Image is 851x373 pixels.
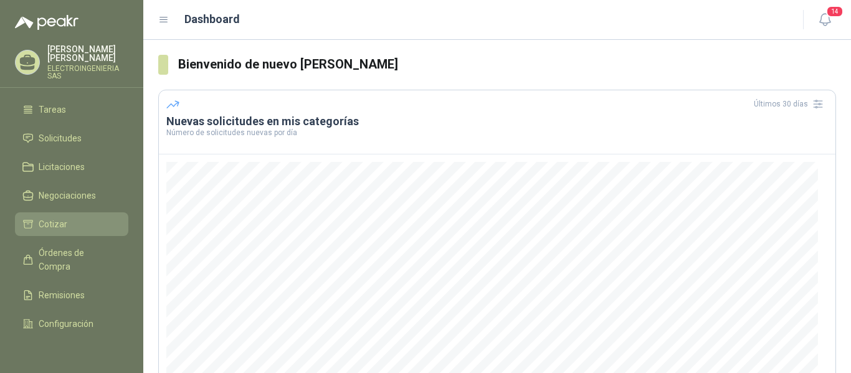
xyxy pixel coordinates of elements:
[39,103,66,116] span: Tareas
[39,246,116,273] span: Órdenes de Compra
[47,45,128,62] p: [PERSON_NAME] [PERSON_NAME]
[184,11,240,28] h1: Dashboard
[15,15,78,30] img: Logo peakr
[15,184,128,207] a: Negociaciones
[15,212,128,236] a: Cotizar
[178,55,836,74] h3: Bienvenido de nuevo [PERSON_NAME]
[15,241,128,278] a: Órdenes de Compra
[39,288,85,302] span: Remisiones
[166,114,828,129] h3: Nuevas solicitudes en mis categorías
[39,131,82,145] span: Solicitudes
[166,129,828,136] p: Número de solicitudes nuevas por día
[15,126,128,150] a: Solicitudes
[15,98,128,121] a: Tareas
[15,155,128,179] a: Licitaciones
[39,217,67,231] span: Cotizar
[15,341,128,364] a: Manuales y ayuda
[39,317,93,331] span: Configuración
[39,189,96,202] span: Negociaciones
[39,160,85,174] span: Licitaciones
[15,283,128,307] a: Remisiones
[814,9,836,31] button: 14
[754,94,828,114] div: Últimos 30 días
[826,6,844,17] span: 14
[47,65,128,80] p: ELECTROINGENIERIA SAS
[15,312,128,336] a: Configuración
